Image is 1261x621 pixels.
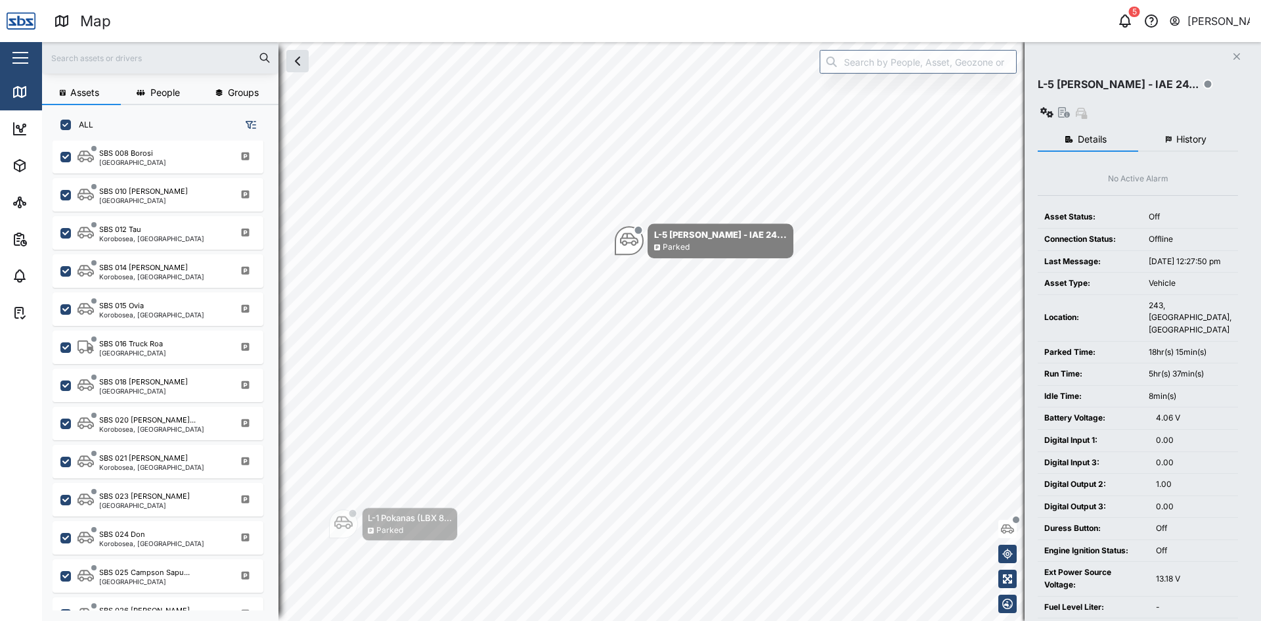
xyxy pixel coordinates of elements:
div: Duress Button: [1044,522,1143,535]
div: 5 [1129,7,1140,17]
div: SBS 016 Truck Roa [99,338,163,350]
div: Reports [34,232,79,246]
div: Offline [1149,233,1231,246]
div: Tasks [34,306,70,320]
span: Groups [228,88,259,97]
div: [GEOGRAPHIC_DATA] [99,350,166,356]
div: SBS 010 [PERSON_NAME] [99,186,188,197]
input: Search assets or drivers [50,48,271,68]
div: 18hr(s) 15min(s) [1149,346,1231,359]
div: Off [1149,211,1231,223]
div: Map [80,10,111,33]
div: 1.00 [1156,478,1231,491]
div: 8min(s) [1149,390,1231,403]
div: Sites [34,195,66,210]
div: Korobosea, [GEOGRAPHIC_DATA] [99,311,204,318]
div: Fuel Level Liter: [1044,601,1143,614]
div: Vehicle [1149,277,1231,290]
div: Digital Output 2: [1044,478,1143,491]
div: SBS 025 Campson Sapu... [99,567,190,578]
div: Korobosea, [GEOGRAPHIC_DATA] [99,540,204,547]
div: Map marker [329,507,458,541]
div: 0.00 [1156,457,1231,469]
div: SBS 023 [PERSON_NAME] [99,491,190,502]
div: Korobosea, [GEOGRAPHIC_DATA] [99,426,204,432]
div: Map [34,85,64,99]
span: Assets [70,88,99,97]
div: Digital Output 3: [1044,501,1143,513]
div: SBS 026 [PERSON_NAME] [99,605,190,616]
div: Digital Input 3: [1044,457,1143,469]
div: SBS 024 Don [99,529,145,540]
div: 5hr(s) 37min(s) [1149,368,1231,380]
div: Engine Ignition Status: [1044,545,1143,557]
div: [GEOGRAPHIC_DATA] [99,388,188,394]
input: Search by People, Asset, Geozone or Place [820,50,1017,74]
div: SBS 015 Ovia [99,300,144,311]
img: Main Logo [7,7,35,35]
div: Idle Time: [1044,390,1136,403]
div: Assets [34,158,75,173]
div: SBS 018 [PERSON_NAME] [99,377,188,388]
div: - [1156,601,1231,614]
div: L-5 [PERSON_NAME] - IAE 24... [654,228,787,241]
div: Connection Status: [1044,233,1136,246]
div: SBS 012 Tau [99,224,141,235]
span: People [150,88,180,97]
div: [GEOGRAPHIC_DATA] [99,159,166,166]
div: Last Message: [1044,256,1136,268]
div: L-1 Pokanas (LBX 8... [368,511,452,524]
div: Parked [663,241,690,254]
div: Korobosea, [GEOGRAPHIC_DATA] [99,235,204,242]
div: SBS 008 Borosi [99,148,153,159]
div: Asset Status: [1044,211,1136,223]
button: [PERSON_NAME] [1168,12,1250,30]
div: SBS 020 [PERSON_NAME]... [99,415,196,426]
span: History [1176,135,1206,144]
div: Off [1156,545,1231,557]
div: Run Time: [1044,368,1136,380]
div: [PERSON_NAME] [1187,13,1250,30]
span: Details [1078,135,1107,144]
div: grid [53,141,278,610]
div: No Active Alarm [1108,173,1168,185]
div: Ext Power Source Voltage: [1044,566,1143,591]
div: 0.00 [1156,501,1231,513]
div: 13.18 V [1156,573,1231,586]
div: Battery Voltage: [1044,412,1143,425]
div: Parked [376,524,403,537]
div: [DATE] 12:27:50 pm [1149,256,1231,268]
label: ALL [71,120,93,130]
div: 4.06 V [1156,412,1231,425]
div: 243, [GEOGRAPHIC_DATA], [GEOGRAPHIC_DATA] [1149,300,1231,336]
div: Alarms [34,269,75,283]
div: Asset Type: [1044,277,1136,290]
div: Digital Input 1: [1044,434,1143,447]
div: 0.00 [1156,434,1231,447]
div: L-5 [PERSON_NAME] - IAE 24... [1038,76,1199,93]
div: Off [1156,522,1231,535]
div: SBS 014 [PERSON_NAME] [99,262,188,273]
canvas: Map [42,42,1261,621]
div: [GEOGRAPHIC_DATA] [99,578,190,585]
div: [GEOGRAPHIC_DATA] [99,502,190,509]
div: Korobosea, [GEOGRAPHIC_DATA] [99,464,204,471]
div: Dashboard [34,122,93,136]
div: Korobosea, [GEOGRAPHIC_DATA] [99,273,204,280]
div: SBS 021 [PERSON_NAME] [99,453,188,464]
div: Parked Time: [1044,346,1136,359]
div: [GEOGRAPHIC_DATA] [99,197,188,204]
div: Location: [1044,311,1136,324]
div: Map marker [615,223,793,258]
